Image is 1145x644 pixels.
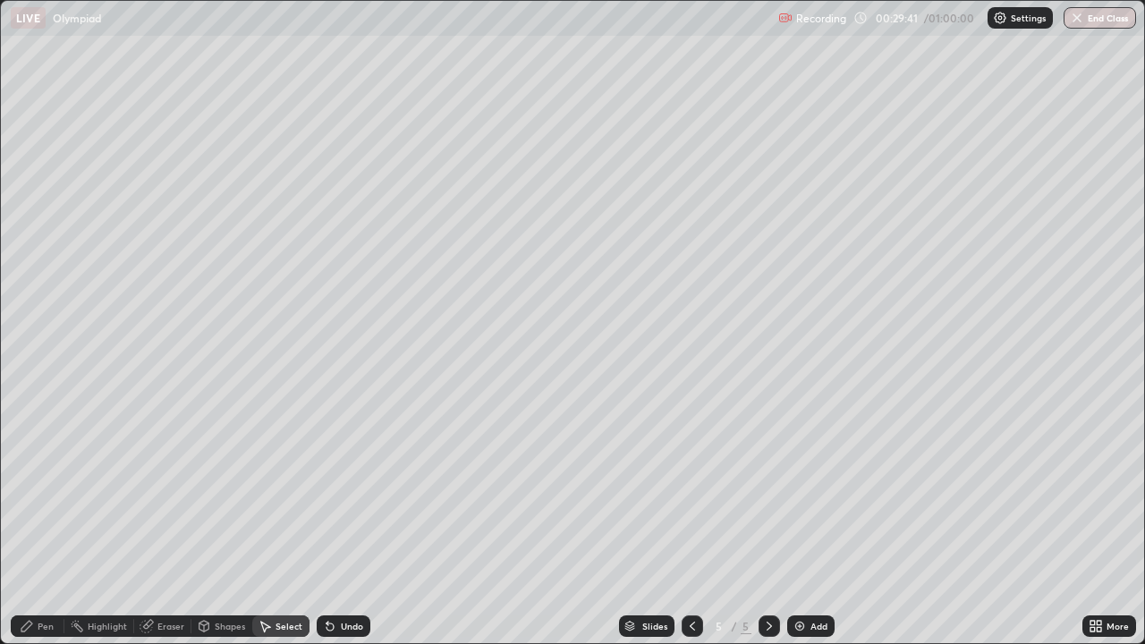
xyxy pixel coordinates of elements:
p: Recording [796,12,846,25]
div: 5 [741,618,751,634]
img: add-slide-button [793,619,807,633]
div: Add [810,622,827,631]
div: / [732,621,737,631]
p: Olympiad [53,11,101,25]
img: recording.375f2c34.svg [778,11,793,25]
p: LIVE [16,11,40,25]
p: Settings [1011,13,1046,22]
div: Select [276,622,302,631]
div: Eraser [157,622,184,631]
div: Highlight [88,622,127,631]
div: Slides [642,622,667,631]
img: end-class-cross [1070,11,1084,25]
div: 5 [710,621,728,631]
button: End Class [1064,7,1136,29]
div: More [1107,622,1129,631]
img: class-settings-icons [993,11,1007,25]
div: Pen [38,622,54,631]
div: Shapes [215,622,245,631]
div: Undo [341,622,363,631]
